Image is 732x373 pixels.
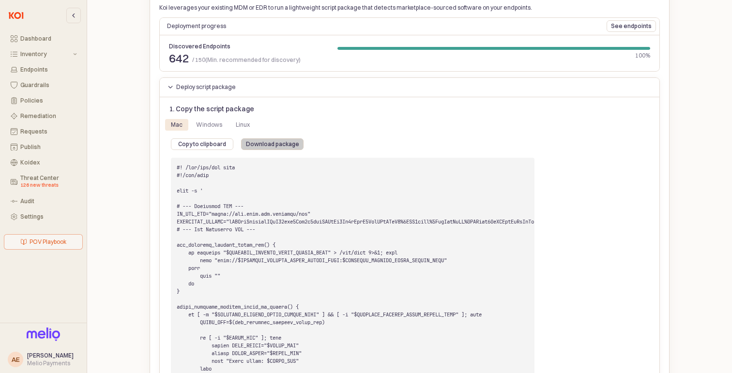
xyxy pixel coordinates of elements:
[167,22,529,30] p: Deployment progress
[607,20,656,32] button: See endpoints
[337,52,650,60] div: 100%
[192,55,194,65] span: /
[8,352,23,367] button: AE
[20,66,77,73] div: Endpoints
[169,43,301,50] div: Discovered Endpoints
[195,56,205,63] span: 150
[230,119,256,131] div: Linux
[20,128,77,135] div: Requests
[5,32,83,45] button: Dashboard
[178,140,226,148] p: Copy to clipboard
[5,194,83,208] button: Audit
[5,78,83,92] button: Guardrails
[191,55,301,65] span: 150(Min. recommended for discovery)
[20,175,77,189] div: Threat Center
[5,109,83,123] button: Remediation
[246,140,299,148] p: Download package
[27,359,74,367] div: Melio Payments
[163,81,240,93] button: Deploy script package
[159,3,660,12] p: Koi leverages your existing MDM or EDR to run a lightweight script package that detects marketpla...
[611,22,652,30] p: See endpoints
[205,55,301,65] span: (Min. recommended for discovery)
[20,198,77,205] div: Audit
[171,138,233,150] button: Copy to clipboard
[20,113,77,119] div: Remediation
[5,156,83,169] button: Koidex
[30,238,66,246] p: POV Playbook
[171,119,183,131] div: Mac
[241,138,304,150] button: Download package
[20,97,77,104] div: Policies
[27,352,74,359] span: [PERSON_NAME]
[236,119,250,131] div: Linux
[5,63,83,76] button: Endpoints
[20,213,77,220] div: Settings
[169,51,189,65] span: 642
[20,159,77,166] div: Koidex
[5,210,83,224] button: Settings
[4,234,83,250] button: POV Playbook
[176,83,236,91] p: Deploy script package
[20,144,77,150] div: Publish
[165,119,188,131] div: Mac
[337,47,650,60] div: Progress bar
[5,140,83,154] button: Publish
[20,181,77,189] div: 126 new threats
[20,51,71,58] div: Inventory
[5,125,83,138] button: Requests
[5,94,83,107] button: Policies
[169,104,536,113] h6: 1. Copy the script package
[12,355,20,364] div: AE
[5,47,83,61] button: Inventory
[20,35,77,42] div: Dashboard
[5,171,83,193] button: Threat Center
[169,52,189,64] span: 642
[196,119,222,131] div: Windows
[20,82,77,89] div: Guardrails
[190,119,228,131] div: Windows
